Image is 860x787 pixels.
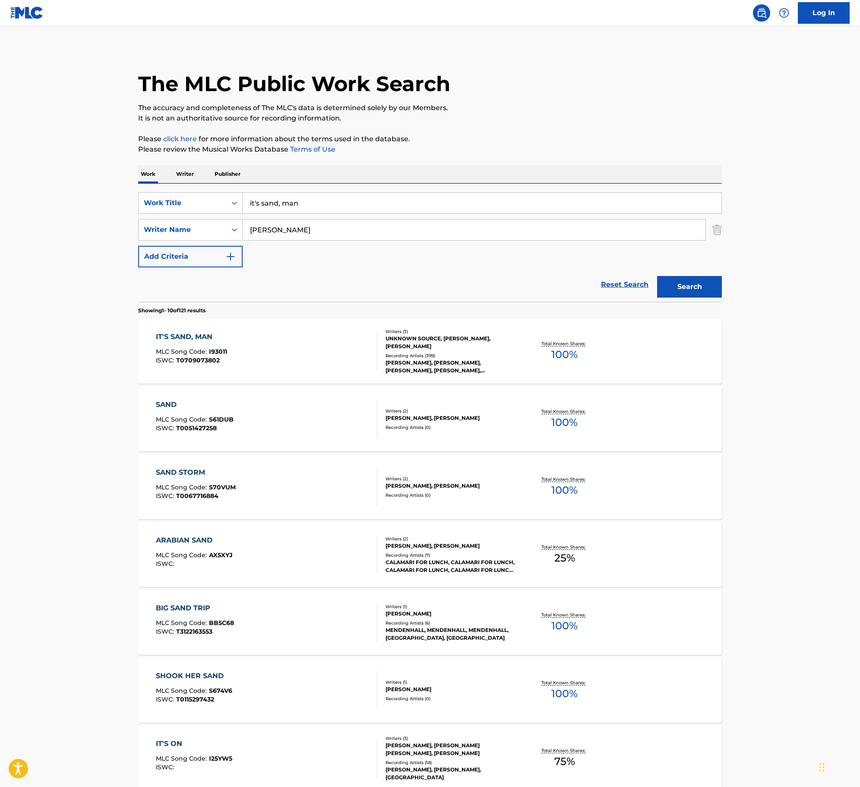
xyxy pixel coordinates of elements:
div: UNKNOWN SOURCE, [PERSON_NAME], [PERSON_NAME] [386,335,516,350]
p: Writer [174,165,196,183]
a: Public Search [753,4,770,22]
span: 100 % [551,482,578,498]
div: [PERSON_NAME], [PERSON_NAME] [386,482,516,490]
span: ISWC : [156,424,176,432]
div: IT'S SAND, MAN [156,332,227,342]
img: Delete Criterion [712,219,722,241]
p: Total Known Shares: [541,340,588,347]
div: ARABIAN SAND [156,535,233,546]
form: Search Form [138,192,722,302]
span: ISWC : [156,560,176,568]
span: 100 % [551,618,578,634]
span: 100 % [551,415,578,430]
span: ISWC : [156,763,176,771]
img: 9d2ae6d4665cec9f34b9.svg [225,251,236,262]
button: Search [657,276,722,298]
div: Recording Artists ( 7 ) [386,552,516,559]
div: Recording Artists ( 399 ) [386,352,516,359]
span: T3122163553 [176,628,212,635]
p: Total Known Shares: [541,408,588,415]
span: 100 % [551,347,578,362]
span: 75 % [554,754,575,769]
a: SANDMLC Song Code:S61DUBISWC:T0051427258Writers (2)[PERSON_NAME], [PERSON_NAME]Recording Artists ... [138,387,722,451]
span: ISWC : [156,628,176,635]
a: click here [163,135,197,143]
p: Showing 1 - 10 of 121 results [138,307,206,314]
div: Writer Name [144,225,221,235]
span: T0115297432 [176,695,214,703]
div: MENDENHALL, MENDENHALL, MENDENHALL, [GEOGRAPHIC_DATA], [GEOGRAPHIC_DATA] [386,626,516,642]
span: I25YW5 [209,755,232,762]
div: Recording Artists ( 0 ) [386,424,516,431]
a: IT'S SAND, MANMLC Song Code:I93011ISWC:T0709073802Writers (3)UNKNOWN SOURCE, [PERSON_NAME], [PERS... [138,319,722,384]
span: T0067716884 [176,492,218,500]
span: S674V6 [209,687,232,695]
iframe: Chat Widget [817,746,860,787]
div: [PERSON_NAME], [PERSON_NAME] [386,414,516,422]
span: I93011 [209,348,227,355]
p: The accuracy and completeness of The MLC's data is determined solely by our Members. [138,103,722,113]
span: ISWC : [156,492,176,500]
span: 100 % [551,686,578,701]
span: MLC Song Code : [156,551,209,559]
div: [PERSON_NAME], [PERSON_NAME] [386,542,516,550]
p: Work [138,165,158,183]
div: CALAMARI FOR LUNCH, CALAMARI FOR LUNCH, CALAMARI FOR LUNCH, CALAMARI FOR LUNCH, CALAMARI FOR LUNCH [386,559,516,574]
div: Writers ( 1 ) [386,679,516,685]
div: Recording Artists ( 18 ) [386,759,516,766]
div: Writers ( 3 ) [386,328,516,335]
span: 25 % [554,550,575,566]
span: MLC Song Code : [156,348,209,355]
p: Total Known Shares: [541,679,588,686]
div: SAND STORM [156,467,236,478]
span: MLC Song Code : [156,483,209,491]
div: BIG SAND TRIP [156,603,234,613]
div: [PERSON_NAME], [PERSON_NAME], [GEOGRAPHIC_DATA] [386,766,516,781]
div: [PERSON_NAME], [PERSON_NAME], [PERSON_NAME], [PERSON_NAME], [PERSON_NAME] [386,359,516,374]
div: Recording Artists ( 6 ) [386,620,516,626]
a: Log In [798,2,850,24]
p: Total Known Shares: [541,612,588,618]
div: [PERSON_NAME] [386,685,516,693]
div: Writers ( 2 ) [386,408,516,414]
a: Reset Search [597,275,653,294]
span: MLC Song Code : [156,687,209,695]
div: Writers ( 2 ) [386,476,516,482]
p: Total Known Shares: [541,747,588,754]
div: Help [775,4,793,22]
div: Recording Artists ( 0 ) [386,695,516,702]
span: ISWC : [156,695,176,703]
div: [PERSON_NAME], [PERSON_NAME] [PERSON_NAME], [PERSON_NAME] [386,742,516,757]
div: [PERSON_NAME] [386,610,516,618]
p: It is not an authoritative source for recording information. [138,113,722,124]
a: BIG SAND TRIPMLC Song Code:BB5C68ISWC:T3122163553Writers (1)[PERSON_NAME]Recording Artists (6)MEN... [138,590,722,655]
p: Total Known Shares: [541,544,588,550]
img: search [756,8,767,18]
a: SAND STORMMLC Song Code:S70VUMISWC:T0067716884Writers (2)[PERSON_NAME], [PERSON_NAME]Recording Ar... [138,454,722,519]
a: Terms of Use [288,145,335,153]
div: Writers ( 2 ) [386,536,516,542]
span: T0051427258 [176,424,217,432]
span: S70VUM [209,483,236,491]
a: ARABIAN SANDMLC Song Code:AX5XYJISWC:Writers (2)[PERSON_NAME], [PERSON_NAME]Recording Artists (7)... [138,522,722,587]
button: Add Criteria [138,246,243,267]
div: SAND [156,400,234,410]
div: Drag [819,754,825,780]
h1: The MLC Public Work Search [138,71,450,97]
span: T0709073802 [176,356,220,364]
span: BB5C68 [209,619,234,627]
span: AX5XYJ [209,551,233,559]
img: MLC Logo [10,6,44,19]
div: Writers ( 3 ) [386,735,516,742]
img: help [779,8,789,18]
span: MLC Song Code : [156,619,209,627]
span: MLC Song Code : [156,755,209,762]
div: Writers ( 1 ) [386,603,516,610]
div: SHOOK HER SAND [156,671,232,681]
span: S61DUB [209,416,234,423]
p: Please for more information about the terms used in the database. [138,134,722,144]
p: Please review the Musical Works Database [138,144,722,155]
span: ISWC : [156,356,176,364]
div: Recording Artists ( 0 ) [386,492,516,498]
